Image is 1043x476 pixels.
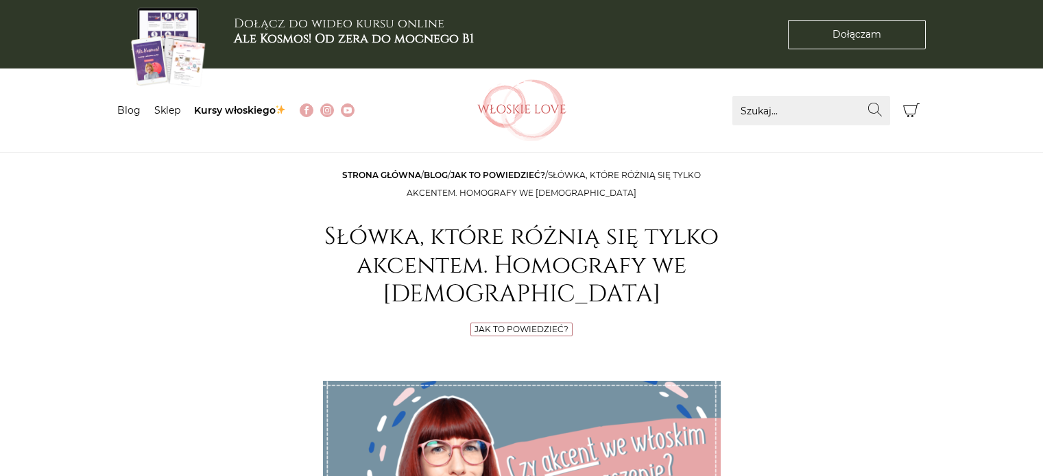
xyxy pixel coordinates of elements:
[323,223,721,309] h1: Słówka, które różnią się tylko akcentem. Homografy we [DEMOGRAPHIC_DATA]
[154,104,180,116] a: Sklep
[407,170,701,198] span: Słówka, które różnią się tylko akcentem. Homografy we [DEMOGRAPHIC_DATA]
[897,96,926,125] button: Koszyk
[424,170,448,180] a: Blog
[832,27,881,42] span: Dołączam
[234,16,474,46] h3: Dołącz do wideo kursu online
[276,105,285,114] img: ✨
[117,104,141,116] a: Blog
[475,324,568,334] a: Jak to powiedzieć?
[788,20,926,49] a: Dołączam
[732,96,890,125] input: Szukaj...
[342,170,701,198] span: / / /
[194,104,287,116] a: Kursy włoskiego
[477,79,566,141] img: Włoskielove
[342,170,421,180] a: Strona główna
[451,170,545,180] a: Jak to powiedzieć?
[234,30,474,47] b: Ale Kosmos! Od zera do mocnego B1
